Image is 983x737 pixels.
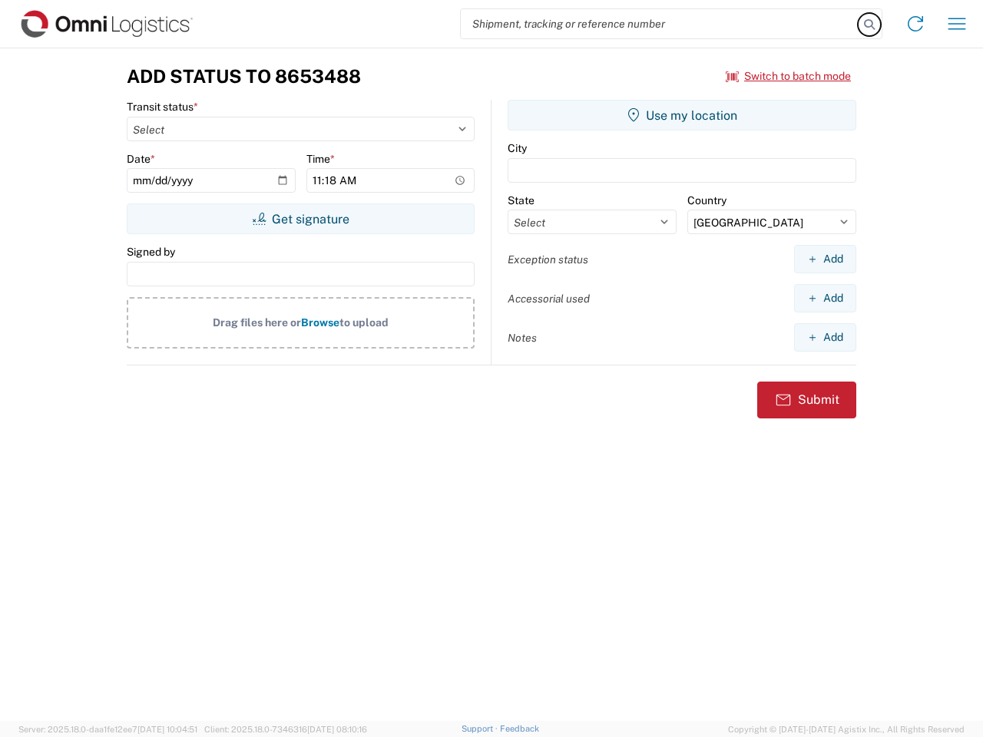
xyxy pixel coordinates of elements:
label: Country [687,193,726,207]
span: to upload [339,316,389,329]
label: Transit status [127,100,198,114]
label: State [508,193,535,207]
span: Server: 2025.18.0-daa1fe12ee7 [18,725,197,734]
h3: Add Status to 8653488 [127,65,361,88]
span: Drag files here or [213,316,301,329]
a: Support [462,724,500,733]
button: Add [794,245,856,273]
span: Client: 2025.18.0-7346316 [204,725,367,734]
span: [DATE] 08:10:16 [307,725,367,734]
label: Time [306,152,335,166]
button: Add [794,284,856,312]
label: Notes [508,331,537,345]
input: Shipment, tracking or reference number [461,9,859,38]
button: Add [794,323,856,352]
button: Get signature [127,203,475,234]
span: Browse [301,316,339,329]
button: Submit [757,382,856,418]
button: Switch to batch mode [726,64,851,89]
label: Date [127,152,155,166]
label: City [508,141,527,155]
span: Copyright © [DATE]-[DATE] Agistix Inc., All Rights Reserved [728,722,965,736]
button: Use my location [508,100,856,131]
label: Signed by [127,245,175,259]
label: Exception status [508,253,588,266]
label: Accessorial used [508,292,590,306]
a: Feedback [500,724,539,733]
span: [DATE] 10:04:51 [137,725,197,734]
